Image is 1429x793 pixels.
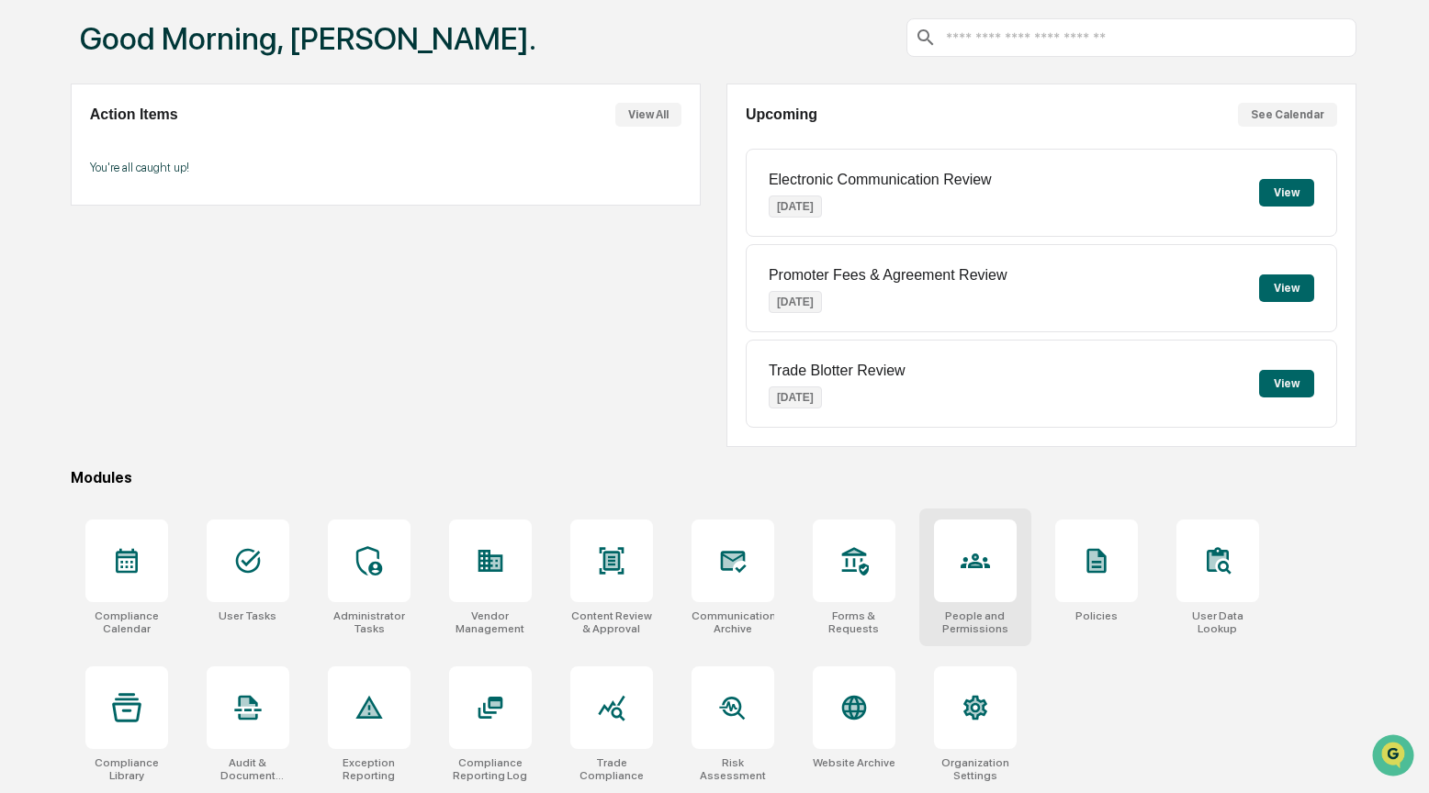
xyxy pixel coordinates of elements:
[1176,609,1259,635] div: User Data Lookup
[62,159,232,173] div: We're available if you need us!
[18,39,334,68] p: How can we help?
[80,20,536,57] h1: Good Morning, [PERSON_NAME].
[692,756,774,782] div: Risk Assessment
[1075,609,1118,622] div: Policies
[85,609,168,635] div: Compliance Calendar
[328,756,411,782] div: Exception Reporting
[133,233,148,248] div: 🗄️
[769,172,992,188] p: Electronic Communication Review
[449,756,532,782] div: Compliance Reporting Log
[934,609,1017,635] div: People and Permissions
[37,231,118,250] span: Preclearance
[183,311,222,325] span: Pylon
[312,146,334,168] button: Start new chat
[769,386,822,408] p: [DATE]
[62,140,301,159] div: Start new chat
[328,609,411,635] div: Administrator Tasks
[207,756,289,782] div: Audit & Document Logs
[90,161,681,174] p: You're all caught up!
[570,609,653,635] div: Content Review & Approval
[11,224,126,257] a: 🖐️Preclearance
[126,224,235,257] a: 🗄️Attestations
[813,756,895,769] div: Website Archive
[1259,370,1314,397] button: View
[71,469,1356,486] div: Modules
[615,103,681,127] button: View All
[90,106,178,123] h2: Action Items
[692,609,774,635] div: Communications Archive
[813,609,895,635] div: Forms & Requests
[18,140,51,173] img: 1746055101610-c473b297-6a78-478c-a979-82029cc54cd1
[1259,179,1314,207] button: View
[934,756,1017,782] div: Organization Settings
[769,195,822,218] p: [DATE]
[11,259,123,292] a: 🔎Data Lookup
[85,756,168,782] div: Compliance Library
[449,609,532,635] div: Vendor Management
[152,231,228,250] span: Attestations
[769,291,822,313] p: [DATE]
[18,233,33,248] div: 🖐️
[219,609,276,622] div: User Tasks
[1238,103,1337,127] button: See Calendar
[769,363,906,379] p: Trade Blotter Review
[129,310,222,325] a: Powered byPylon
[1259,274,1314,302] button: View
[1370,732,1420,782] iframe: Open customer support
[37,266,116,285] span: Data Lookup
[18,268,33,283] div: 🔎
[746,106,817,123] h2: Upcoming
[570,756,653,782] div: Trade Compliance
[769,267,1007,284] p: Promoter Fees & Agreement Review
